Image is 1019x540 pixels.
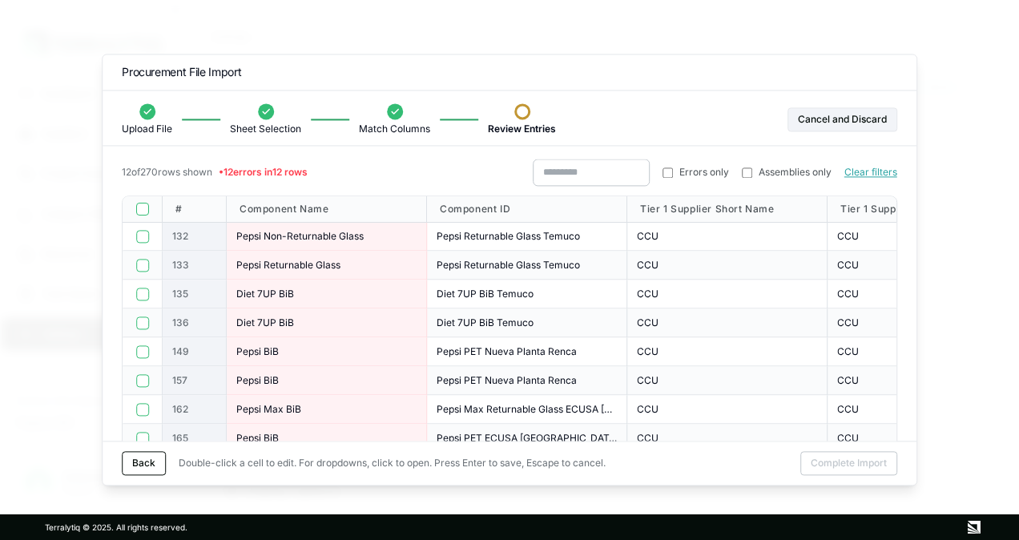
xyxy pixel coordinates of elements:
[437,316,534,329] span: Diet 7UP BiB Temuco
[236,345,279,358] span: Pepsi BiB
[163,308,227,337] div: 136
[742,167,752,178] input: Assemblies only
[172,316,189,329] span: 136
[236,374,279,387] span: Pepsi BiB
[163,366,227,395] div: 157
[627,424,828,453] div: CCU
[637,288,659,300] span: CCU
[359,123,430,135] span: Match Columns
[427,196,627,223] div: Component ID
[627,337,828,366] div: CCU
[437,230,580,243] span: Pepsi Returnable Glass Temuco
[787,107,897,131] button: Cancel and Discard
[236,432,279,445] span: Pepsi BiB
[437,288,534,300] span: Diet 7UP BiB Temuco
[219,166,308,178] span: • 12 errors in 12 rows
[437,345,577,358] span: Pepsi PET Nueva Planta Renca
[236,259,340,272] span: Pepsi Returnable Glass
[427,280,627,308] div: Diet 7UP BiB Temuco
[637,432,659,445] span: CCU
[172,230,188,243] span: 132
[172,288,188,300] span: 135
[627,280,828,308] div: CCU
[227,196,427,223] div: Component Name
[837,403,859,416] span: CCU
[163,222,227,251] div: 132
[163,424,227,453] div: 165
[236,316,294,329] span: Diet 7UP BiB
[427,308,627,337] div: Diet 7UP BiB Temuco
[179,457,606,470] div: Double-click a cell to edit. For dropdowns, click to open. Press Enter to save, Escape to cancel.
[844,166,897,179] button: Clear filters
[679,166,729,179] span: Errors only
[230,123,301,135] span: Sheet Selection
[640,203,775,216] span: Tier 1 Supplier Short Name
[122,452,166,476] button: Back
[427,337,627,366] div: Pepsi PET Nueva Planta Renca
[627,196,828,223] div: Tier 1 Supplier Short Name
[437,259,580,272] span: Pepsi Returnable Glass Temuco
[437,432,617,445] span: Pepsi PET ECUSA [GEOGRAPHIC_DATA], [GEOGRAPHIC_DATA]
[172,259,189,272] span: 133
[236,403,301,416] span: Pepsi Max BiB
[837,288,859,300] span: CCU
[837,259,859,272] span: CCU
[627,308,828,337] div: CCU
[122,64,897,80] h2: Procurement File Import
[172,403,188,416] span: 162
[627,395,828,424] div: CCU
[440,203,510,216] span: Component ID
[663,167,673,178] input: Errors only
[637,259,659,272] span: CCU
[837,374,859,387] span: CCU
[172,432,188,445] span: 165
[427,366,627,395] div: Pepsi PET Nueva Planta Renca
[122,123,172,135] span: Upload File
[637,345,659,358] span: CCU
[163,280,227,308] div: 135
[837,316,859,329] span: CCU
[163,196,227,223] div: #
[840,203,926,216] span: Tier 1 Supplier ID
[637,230,659,243] span: CCU
[488,123,556,135] span: Review Entries
[236,288,294,300] span: Diet 7UP BiB
[175,203,183,216] span: #
[837,230,859,243] span: CCU
[427,424,627,453] div: Pepsi PET ECUSA Santiago, Chile
[637,374,659,387] span: CCU
[437,403,617,416] span: Pepsi Max Returnable Glass ECUSA [GEOGRAPHIC_DATA], [GEOGRAPHIC_DATA]
[837,345,859,358] span: CCU
[427,395,627,424] div: Pepsi Max Returnable Glass ECUSA Santiago, Chile
[172,374,187,387] span: 157
[837,432,859,445] span: CCU
[627,366,828,395] div: CCU
[627,222,828,251] div: CCU
[163,395,227,424] div: 162
[122,166,308,179] p: 12 of 270 rows shown
[236,230,364,243] span: Pepsi Non-Returnable Glass
[240,203,328,216] span: Component Name
[637,403,659,416] span: CCU
[759,166,832,179] span: Assemblies only
[437,374,577,387] span: Pepsi PET Nueva Planta Renca
[172,345,189,358] span: 149
[163,251,227,280] div: 133
[427,251,627,280] div: Pepsi Returnable Glass Temuco
[427,222,627,251] div: Pepsi Returnable Glass Temuco
[627,251,828,280] div: CCU
[163,337,227,366] div: 149
[637,316,659,329] span: CCU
